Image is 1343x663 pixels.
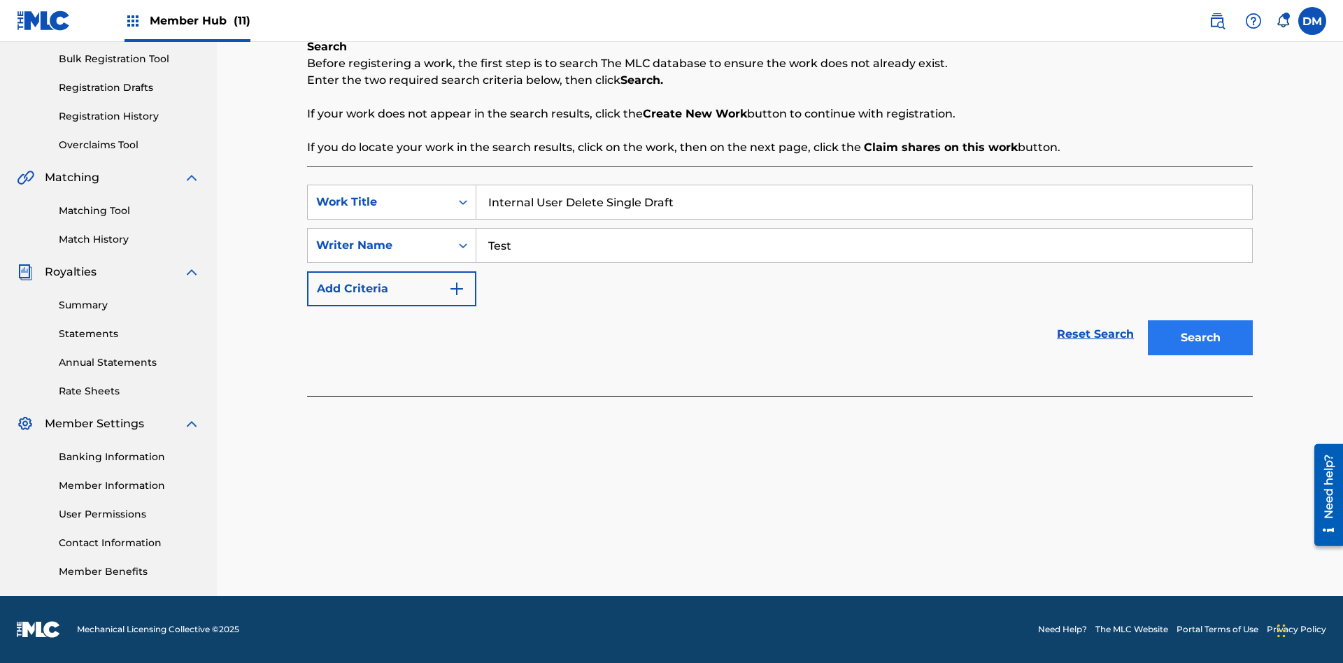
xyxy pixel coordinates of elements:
[1038,623,1087,636] a: Need Help?
[183,415,200,432] img: expand
[307,106,1253,122] p: If your work does not appear in the search results, click the button to continue with registration.
[59,536,200,550] a: Contact Information
[1177,623,1258,636] a: Portal Terms of Use
[17,621,60,638] img: logo
[307,271,476,306] button: Add Criteria
[1095,623,1168,636] a: The MLC Website
[620,73,663,87] strong: Search.
[17,264,34,280] img: Royalties
[1298,7,1326,35] div: User Menu
[17,169,34,186] img: Matching
[59,478,200,493] a: Member Information
[1267,623,1326,636] a: Privacy Policy
[643,107,747,120] strong: Create New Work
[17,415,34,432] img: Member Settings
[59,232,200,247] a: Match History
[183,264,200,280] img: expand
[234,14,250,27] span: (11)
[183,169,200,186] img: expand
[59,109,200,124] a: Registration History
[59,138,200,152] a: Overclaims Tool
[45,169,99,186] span: Matching
[1245,13,1262,29] img: help
[307,185,1253,362] form: Search Form
[307,139,1253,156] p: If you do locate your work in the search results, click on the work, then on the next page, click...
[59,384,200,399] a: Rate Sheets
[59,564,200,579] a: Member Benefits
[59,507,200,522] a: User Permissions
[77,623,239,636] span: Mechanical Licensing Collective © 2025
[125,13,141,29] img: Top Rightsholders
[59,298,200,313] a: Summary
[1273,596,1343,663] iframe: Chat Widget
[59,52,200,66] a: Bulk Registration Tool
[45,415,144,432] span: Member Settings
[307,72,1253,89] p: Enter the two required search criteria below, then click
[1304,439,1343,553] iframe: Resource Center
[1050,319,1141,350] a: Reset Search
[59,80,200,95] a: Registration Drafts
[1148,320,1253,355] button: Search
[307,40,347,53] b: Search
[307,55,1253,72] p: Before registering a work, the first step is to search The MLC database to ensure the work does n...
[864,141,1018,154] strong: Claim shares on this work
[1203,7,1231,35] a: Public Search
[59,327,200,341] a: Statements
[316,194,442,211] div: Work Title
[59,204,200,218] a: Matching Tool
[17,10,71,31] img: MLC Logo
[448,280,465,297] img: 9d2ae6d4665cec9f34b9.svg
[316,237,442,254] div: Writer Name
[150,13,250,29] span: Member Hub
[45,264,97,280] span: Royalties
[1209,13,1225,29] img: search
[1239,7,1267,35] div: Help
[1277,610,1286,652] div: Drag
[1276,14,1290,28] div: Notifications
[59,450,200,464] a: Banking Information
[59,355,200,370] a: Annual Statements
